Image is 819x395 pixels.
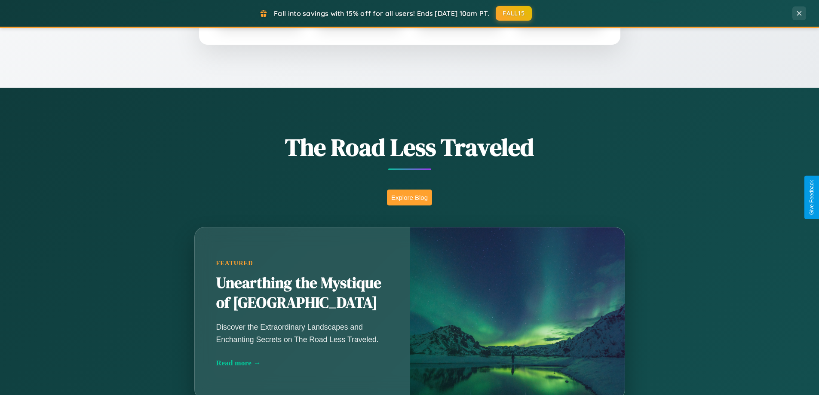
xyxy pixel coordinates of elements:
button: Explore Blog [387,190,432,205]
h2: Unearthing the Mystique of [GEOGRAPHIC_DATA] [216,273,388,313]
p: Discover the Extraordinary Landscapes and Enchanting Secrets on The Road Less Traveled. [216,321,388,345]
div: Featured [216,260,388,267]
div: Read more → [216,358,388,367]
button: FALL15 [496,6,532,21]
span: Fall into savings with 15% off for all users! Ends [DATE] 10am PT. [274,9,489,18]
h1: The Road Less Traveled [152,131,668,164]
div: Give Feedback [809,180,815,215]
